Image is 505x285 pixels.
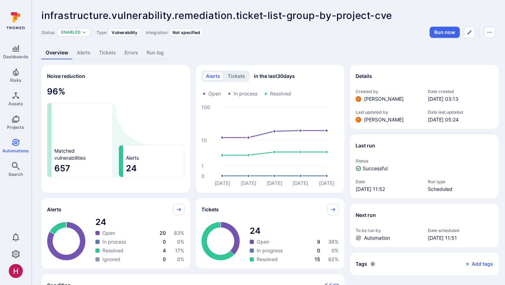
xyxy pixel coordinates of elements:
h2: Last run [356,142,375,149]
text: [DATE] [241,180,256,186]
span: Not specified [173,30,200,35]
span: Automations [2,148,29,153]
span: 9 [317,239,320,245]
section: Last run widget [350,134,499,198]
button: tickets [224,72,248,80]
a: Errors [120,46,142,59]
button: Expand dropdown [82,30,86,34]
span: 15 [315,256,320,262]
button: Automation menu [484,27,495,38]
span: Date scheduled [428,228,493,233]
text: 0 [201,173,204,179]
span: 0 [370,261,376,267]
span: in the last 30 days [254,73,295,80]
span: [PERSON_NAME] [364,116,404,123]
span: Automation [364,234,390,241]
button: Add tags [459,258,493,270]
div: Vulnerability [109,28,140,37]
section: Details widget [350,65,499,129]
img: ACg8ocICMCW9Gtmm-eRbQDunRucU07-w0qv-2qX63v-oG-s=s96-c [356,96,361,102]
span: Status: [41,30,55,35]
span: Date [356,179,421,184]
span: 4 [163,247,166,253]
text: 1 [201,163,204,169]
span: In progress [257,247,283,254]
span: Resolved [270,90,291,97]
span: 62 % [328,256,339,262]
button: alerts [203,72,223,80]
div: Alerts/Tickets trend [196,65,344,193]
span: [DATE] 05:24 [428,116,493,123]
span: Ignored [102,256,120,263]
text: [DATE] [319,180,335,186]
img: ACg8ocKzQzwPSwOZT_k9C736TfcBpCStqIZdMR9gXOhJgTaH9y_tsw=s96-c [9,264,23,278]
text: [DATE] [267,180,282,186]
a: Tickets [95,46,120,59]
div: Collapse tags [350,253,499,275]
text: 100 [201,104,210,110]
span: Date created [428,89,493,94]
span: total [95,217,184,228]
span: Run type [428,179,493,184]
span: Dashboards [3,54,28,59]
img: ACg8ocICMCW9Gtmm-eRbQDunRucU07-w0qv-2qX63v-oG-s=s96-c [356,117,361,122]
span: [DATE] 11:51 [428,234,493,241]
span: Resolved [257,256,278,263]
span: 20 [160,230,166,236]
div: Harshil Parikh [9,264,23,278]
span: infrastructure.vulnerability.remediation.ticket-list-group-by-project-cve [41,9,392,21]
span: 0 % [331,247,339,253]
span: 83 % [174,230,184,236]
button: Run automation [430,27,460,38]
span: 38 % [328,239,339,245]
h2: Tags [356,260,367,267]
a: Overview [41,46,73,59]
span: Integration: [146,30,168,35]
span: In process [102,238,126,245]
span: Status [356,158,493,164]
span: 96 % [47,86,184,97]
section: Next run widget [350,204,499,247]
span: [DATE] 11:52 [356,186,421,193]
text: [DATE] [215,180,230,186]
span: 0 [317,247,320,253]
button: Enabled [61,29,81,35]
span: Date last updated [428,110,493,115]
span: Scheduled [428,186,493,193]
span: 0 [163,239,166,245]
span: Matched vulnerabilities [54,147,86,161]
h2: Next run [356,212,376,219]
div: Peter Baker [356,117,361,122]
span: Open [208,90,221,97]
span: Noise reduction [47,73,85,79]
span: Search [8,172,23,177]
span: Projects [7,125,24,130]
span: Alerts [47,206,61,213]
a: Alerts [73,46,95,59]
span: 0 % [177,256,184,262]
div: Automation tabs [41,46,495,59]
span: 657 [54,163,110,174]
span: 0 [163,256,166,262]
span: 0 % [177,239,184,245]
div: Peter Baker [356,96,361,102]
div: Alerts pie widget [41,198,190,269]
span: [DATE] 03:13 [428,95,493,102]
span: In process [234,90,257,97]
span: Successful [363,165,388,172]
button: Edit automation [464,27,475,38]
div: Tickets pie widget [196,198,344,269]
span: Tickets [201,206,219,213]
span: Risks [10,78,21,83]
span: total [250,225,339,237]
span: Resolved [102,247,123,254]
span: To be run by [356,228,421,233]
span: Open [102,230,115,237]
span: 17 % [175,247,184,253]
span: Created by [356,89,421,94]
h2: Details [356,73,372,80]
span: 24 [126,163,181,174]
span: Open [257,238,269,245]
text: [DATE] [292,180,308,186]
